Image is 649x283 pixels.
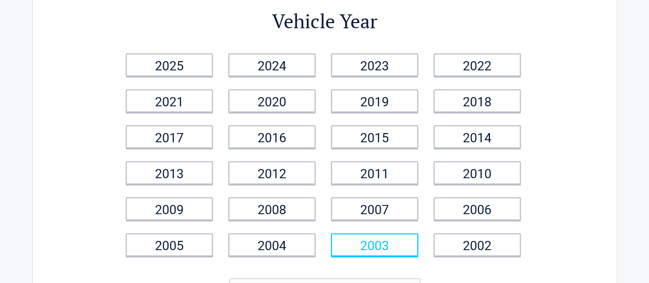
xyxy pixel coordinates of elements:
[434,197,521,220] a: 2006
[228,125,316,148] a: 2016
[331,197,418,220] a: 2007
[331,89,418,112] a: 2019
[126,125,213,148] a: 2017
[126,89,213,112] a: 2021
[228,161,316,184] a: 2012
[331,53,418,77] a: 2023
[331,233,418,256] a: 2003
[228,53,316,77] a: 2024
[228,233,316,256] a: 2004
[126,161,213,184] a: 2013
[120,8,530,34] h2: Vehicle Year
[331,161,418,184] a: 2011
[228,197,316,220] a: 2008
[434,53,521,77] a: 2022
[434,161,521,184] a: 2010
[126,53,213,77] a: 2025
[434,233,521,256] a: 2002
[126,233,213,256] a: 2005
[331,125,418,148] a: 2015
[228,89,316,112] a: 2020
[434,125,521,148] a: 2014
[434,89,521,112] a: 2018
[126,197,213,220] a: 2009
